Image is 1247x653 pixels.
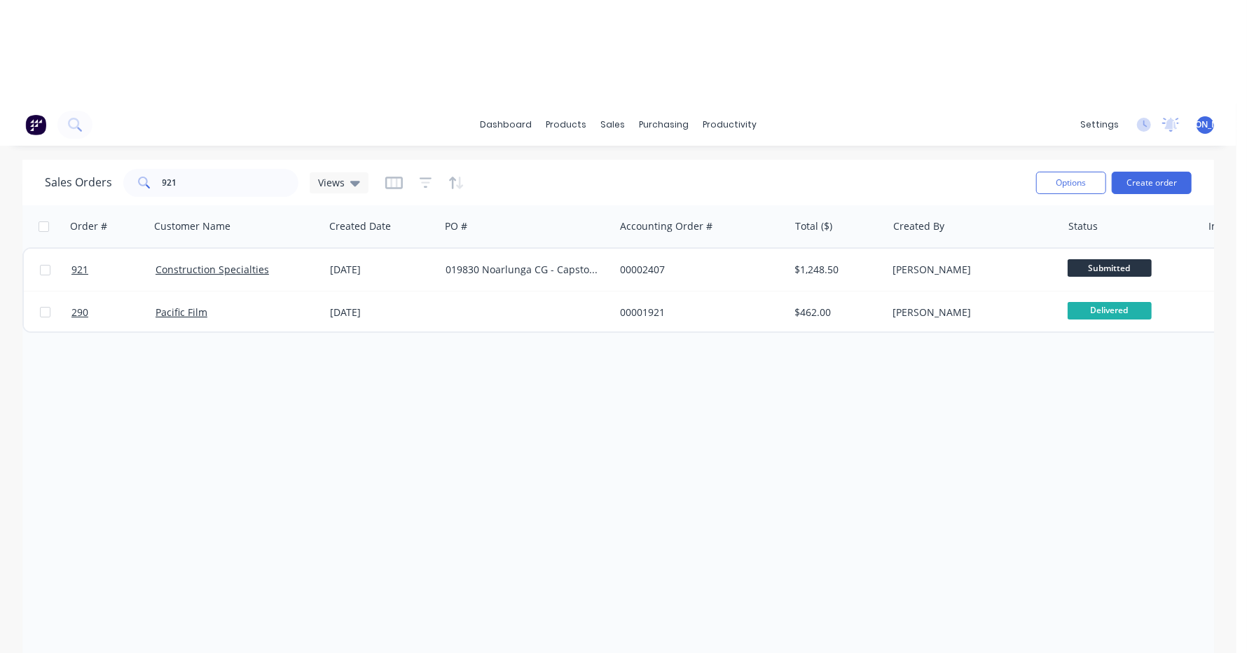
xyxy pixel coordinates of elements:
a: 921 [71,249,156,291]
button: Options [1036,172,1106,194]
div: PO # [445,219,467,233]
input: Search... [163,169,299,197]
div: Order # [70,219,107,233]
span: 921 [71,263,88,277]
h1: Sales Orders [45,176,112,189]
a: Construction Specialties [156,263,269,276]
span: [PERSON_NAME] [1172,118,1239,131]
div: 00002407 [620,263,776,277]
div: productivity [696,114,764,135]
span: Delivered [1068,302,1152,319]
div: Accounting Order # [620,219,712,233]
div: products [539,114,593,135]
div: 019830 Noarlunga CG - Capstone [446,263,601,277]
div: [DATE] [330,305,434,319]
div: [DATE] [330,263,434,277]
div: settings [1073,114,1126,135]
a: 290 [71,291,156,334]
div: Status [1068,219,1098,233]
a: Pacific Film [156,305,207,319]
div: Created Date [329,219,391,233]
div: $1,248.50 [795,263,877,277]
div: Created By [893,219,944,233]
div: $462.00 [795,305,877,319]
span: Views [318,175,345,190]
div: sales [593,114,632,135]
a: dashboard [473,114,539,135]
div: [PERSON_NAME] [893,263,1048,277]
div: Customer Name [154,219,230,233]
span: 290 [71,305,88,319]
span: Submitted [1068,259,1152,277]
img: Factory [25,114,46,135]
div: Total ($) [795,219,832,233]
div: 00001921 [620,305,776,319]
div: purchasing [632,114,696,135]
button: Create order [1112,172,1192,194]
div: [PERSON_NAME] [893,305,1048,319]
